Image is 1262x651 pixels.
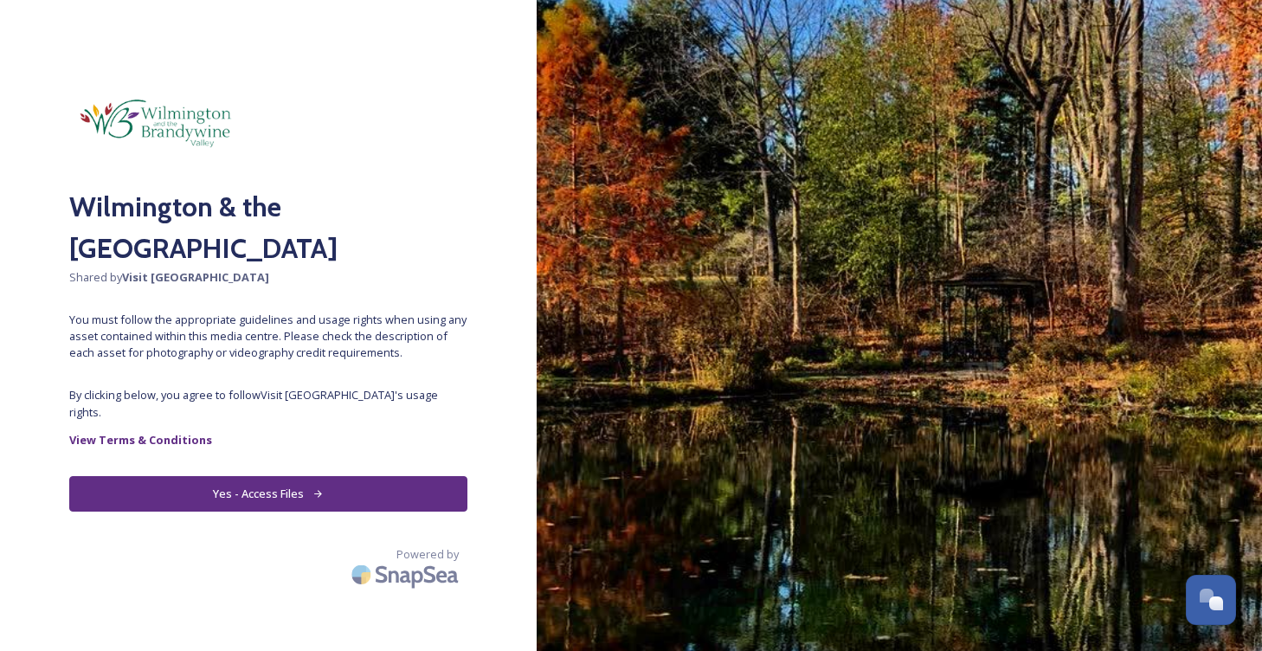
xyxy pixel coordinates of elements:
span: Powered by [396,546,459,563]
span: Shared by [69,269,467,286]
button: Open Chat [1186,575,1236,625]
button: Yes - Access Files [69,476,467,512]
a: View Terms & Conditions [69,429,467,450]
span: By clicking below, you agree to follow Visit [GEOGRAPHIC_DATA] 's usage rights. [69,387,467,420]
h2: Wilmington & the [GEOGRAPHIC_DATA] [69,186,467,269]
img: download.png [69,69,242,177]
img: SnapSea Logo [346,554,467,595]
strong: Visit [GEOGRAPHIC_DATA] [122,269,269,285]
strong: View Terms & Conditions [69,432,212,448]
span: You must follow the appropriate guidelines and usage rights when using any asset contained within... [69,312,467,362]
